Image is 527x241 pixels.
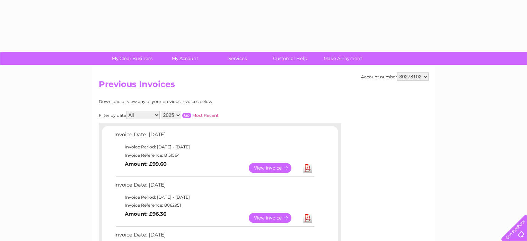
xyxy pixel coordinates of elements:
[192,113,219,118] a: Most Recent
[125,161,167,167] b: Amount: £99.60
[249,213,300,223] a: View
[113,201,315,209] td: Invoice Reference: 8062951
[262,52,319,65] a: Customer Help
[125,211,166,217] b: Amount: £96.36
[113,151,315,160] td: Invoice Reference: 8151564
[113,130,315,143] td: Invoice Date: [DATE]
[99,99,281,104] div: Download or view any of your previous invoices below.
[156,52,213,65] a: My Account
[99,111,281,119] div: Filter by date
[113,193,315,201] td: Invoice Period: [DATE] - [DATE]
[303,163,312,173] a: Download
[209,52,266,65] a: Services
[99,79,429,93] h2: Previous Invoices
[361,72,429,81] div: Account number
[314,52,371,65] a: Make A Payment
[113,180,315,193] td: Invoice Date: [DATE]
[303,213,312,223] a: Download
[113,143,315,151] td: Invoice Period: [DATE] - [DATE]
[104,52,161,65] a: My Clear Business
[249,163,300,173] a: View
